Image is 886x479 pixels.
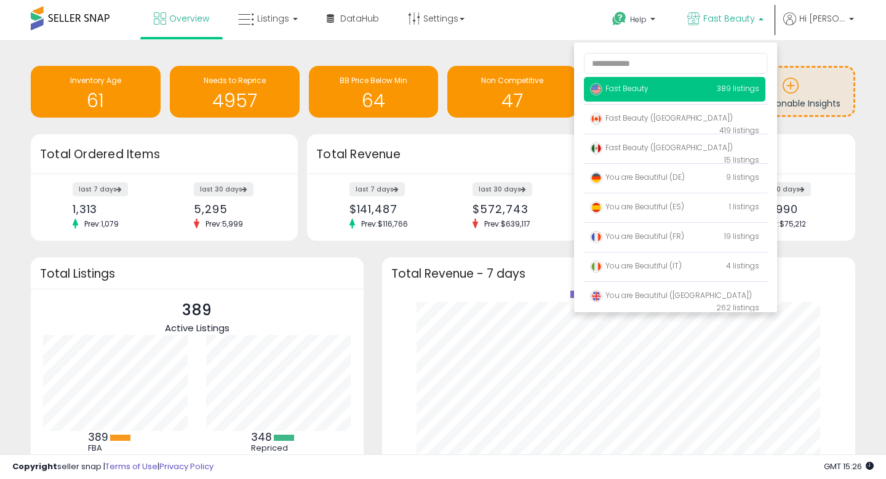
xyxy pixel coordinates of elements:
[349,203,434,215] div: $141,487
[194,182,253,196] label: last 30 days
[590,201,684,212] span: You are Beautiful (ES)
[590,172,685,182] span: You are Beautiful (DE)
[251,443,306,453] div: Repriced
[590,260,682,271] span: You are Beautiful (IT)
[590,172,602,184] img: germany.png
[88,430,108,445] b: 389
[729,201,759,212] span: 1 listings
[590,142,733,153] span: Fast Beauty ([GEOGRAPHIC_DATA])
[630,14,647,25] span: Help
[40,269,354,278] h3: Total Listings
[340,12,379,25] span: DataHub
[447,66,577,118] a: Non Competitive 47
[590,113,733,123] span: Fast Beauty ([GEOGRAPHIC_DATA])
[391,269,846,278] h3: Total Revenue - 7 days
[481,75,543,86] span: Non Competitive
[824,461,874,472] span: 2025-09-10 15:26 GMT
[73,182,128,196] label: last 7 days
[612,11,627,26] i: Get Help
[740,97,840,110] span: Add Actionable Insights
[703,12,755,25] span: Fast Beauty
[783,12,854,40] a: Hi [PERSON_NAME]
[170,66,300,118] a: Needs to Reprice 4957
[751,203,834,215] div: $68,990
[165,299,229,322] p: 389
[717,83,759,94] span: 389 listings
[590,201,602,214] img: spain.png
[726,172,759,182] span: 9 listings
[726,260,759,271] span: 4 listings
[355,219,414,229] span: Prev: $116,766
[194,203,276,215] div: 5,295
[590,290,752,300] span: You are Beautiful ([GEOGRAPHIC_DATA])
[590,260,602,273] img: italy.png
[315,91,433,111] h1: 64
[727,68,853,115] a: Add Actionable Insights
[199,219,249,229] span: Prev: 5,999
[453,91,571,111] h1: 47
[40,146,289,163] h3: Total Ordered Items
[590,231,602,243] img: france.png
[724,231,759,241] span: 19 listings
[105,461,158,472] a: Terms of Use
[478,219,537,229] span: Prev: $639,117
[204,75,266,86] span: Needs to Reprice
[349,182,405,196] label: last 7 days
[70,75,121,86] span: Inventory Age
[719,125,759,135] span: 419 listings
[176,91,293,111] h1: 4957
[12,461,214,473] div: seller snap | |
[590,290,602,302] img: uk.png
[165,321,229,334] span: Active Listings
[590,142,602,155] img: mexico.png
[159,461,214,472] a: Privacy Policy
[31,66,161,118] a: Inventory Age 61
[602,2,668,40] a: Help
[73,203,155,215] div: 1,313
[257,12,289,25] span: Listings
[590,83,602,95] img: usa.png
[88,443,143,453] div: FBA
[716,302,759,313] span: 262 listings
[757,219,812,229] span: Prev: $75,212
[309,66,439,118] a: BB Price Below Min 64
[751,182,811,196] label: last 30 days
[78,219,125,229] span: Prev: 1,079
[316,146,570,163] h3: Total Revenue
[590,83,649,94] span: Fast Beauty
[590,113,602,125] img: canada.png
[473,203,557,215] div: $572,743
[169,12,209,25] span: Overview
[12,461,57,472] strong: Copyright
[590,231,684,241] span: You are Beautiful (FR)
[251,430,272,445] b: 348
[473,182,532,196] label: last 30 days
[340,75,407,86] span: BB Price Below Min
[37,91,154,111] h1: 61
[799,12,845,25] span: Hi [PERSON_NAME]
[724,155,759,165] span: 15 listings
